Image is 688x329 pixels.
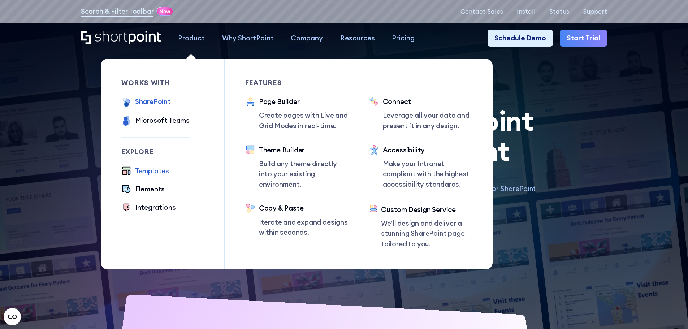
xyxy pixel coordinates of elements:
a: Support [583,8,607,15]
a: Microsoft Teams [121,115,190,127]
iframe: Chat Widget [652,294,688,329]
div: Elements [135,184,165,194]
p: Iterate and expand designs within seconds. [259,217,349,238]
p: Build any theme directly into your existing environment. [259,159,349,190]
div: Page Builder [259,96,349,107]
div: Explore [121,148,190,155]
div: Copy & Paste [259,203,349,213]
a: ConnectLeverage all your data and present it in any design. [369,96,472,131]
a: Search & Filter Toolbar [81,6,154,17]
a: Install [517,8,536,15]
div: Pricing [392,33,415,43]
div: Features [245,79,349,86]
button: Open CMP widget [4,308,21,325]
a: Integrations [121,202,176,214]
a: Resources [332,30,384,47]
a: Home [81,31,161,46]
a: Product [169,30,213,47]
div: Accessibility [383,145,472,155]
p: Leverage all your data and present it in any design. [383,110,472,131]
a: Status [549,8,569,15]
div: SharePoint [135,96,171,107]
div: Templates [135,166,169,176]
a: AccessibilityMake your Intranet compliant with the highest accessibility standards. [369,145,472,191]
a: Theme BuilderBuild any theme directly into your existing environment. [245,145,349,190]
a: Elements [121,184,165,195]
a: Custom Design ServiceWe’ll design and deliver a stunning SharePoint page tailored to you. [369,204,472,249]
div: works with [121,79,190,86]
div: Microsoft Teams [135,115,190,126]
a: Copy & PasteIterate and expand designs within seconds. [245,203,349,237]
p: We’ll design and deliver a stunning SharePoint page tailored to you. [381,218,472,249]
div: Theme Builder [259,145,349,155]
a: Page BuilderCreate pages with Live and Grid Modes in real-time. [245,96,349,131]
p: Make your Intranet compliant with the highest accessibility standards. [383,159,472,190]
a: Company [282,30,332,47]
div: Why ShortPoint [222,33,274,43]
a: Pricing [384,30,424,47]
div: Custom Design Service [381,204,472,215]
div: Connect [383,96,472,107]
a: Contact Sales [460,8,503,15]
a: SharePoint [121,96,171,108]
a: Start Trial [560,30,607,47]
a: Schedule Demo [488,30,553,47]
div: Integrations [135,202,176,213]
p: Create pages with Live and Grid Modes in real-time. [259,110,349,131]
div: Product [178,33,205,43]
div: Company [291,33,323,43]
div: Resources [340,33,375,43]
a: Why ShortPoint [213,30,282,47]
a: Templates [121,166,169,177]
